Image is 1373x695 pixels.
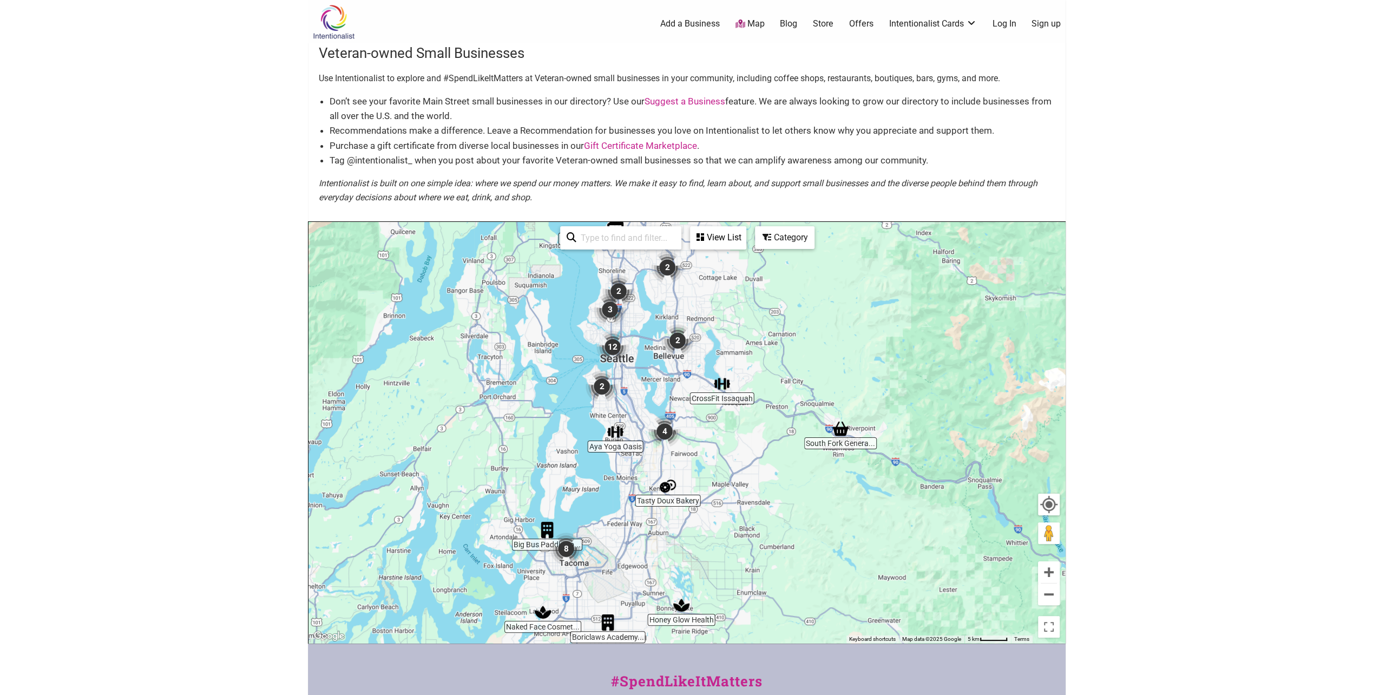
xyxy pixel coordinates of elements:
[655,474,680,499] div: Tasty Doux Bakery
[581,366,622,407] div: 2
[319,43,1055,63] h3: Veteran-owned Small Businesses
[756,227,813,248] div: Category
[735,18,764,30] a: Map
[691,227,745,248] div: View List
[849,635,896,643] button: Keyboard shortcuts
[828,416,853,441] div: South Fork Generalstore
[330,123,1055,138] li: Recommendations make a difference. Leave a Recommendation for businesses you love on Intentionali...
[755,226,814,249] div: Filter by category
[592,326,633,368] div: 12
[657,320,698,361] div: 2
[1038,494,1060,515] button: Your Location
[535,517,560,542] div: Big Bus Paddle Sports
[669,593,694,618] div: Honey Glow Health
[311,629,347,643] a: Open this area in Google Maps (opens a new window)
[330,139,1055,153] li: Purchase a gift certificate from diverse local businesses in our .
[1014,636,1029,642] a: Terms
[992,18,1016,30] a: Log In
[968,636,980,642] span: 5 km
[1032,18,1061,30] a: Sign up
[576,227,675,248] input: Type to find and filter...
[660,18,720,30] a: Add a Business
[710,371,734,396] div: CrossFit Issaquah
[645,96,725,107] a: Suggest a Business
[330,94,1055,123] li: Don’t see your favorite Main Street small businesses in our directory? Use our feature. We are al...
[603,419,628,444] div: Aya Yoga Oasis
[1038,561,1060,583] button: Zoom in
[598,271,639,312] div: 2
[311,629,347,643] img: Google
[1037,615,1060,638] button: Toggle fullscreen view
[319,178,1037,202] em: Intentionalist is built on one simple idea: where we spend our money matters. We make it easy to ...
[1038,522,1060,544] button: Drag Pegman onto the map to open Street View
[1038,583,1060,605] button: Zoom out
[560,226,681,250] div: Type to search and filter
[964,635,1011,643] button: Map Scale: 5 km per 48 pixels
[690,226,746,250] div: See a list of the visible businesses
[589,289,630,330] div: 3
[330,153,1055,168] li: Tag @intentionalist_ when you post about your favorite Veteran-owned small businesses so that we ...
[902,636,961,642] span: Map data ©2025 Google
[849,18,873,30] a: Offers
[780,18,797,30] a: Blog
[584,140,697,151] a: Gift Certificate Marketplace
[644,411,685,452] div: 4
[595,610,620,635] div: Boriclaws Academy of Nail Technology
[813,18,833,30] a: Store
[647,247,688,288] div: 2
[319,71,1055,86] p: Use Intentionalist to explore and #SpendLikeItMatters at Veteran-owned small businesses in your c...
[546,528,587,569] div: 8
[308,4,359,40] img: Intentionalist
[889,18,977,30] a: Intentionalist Cards
[530,600,555,625] div: Naked Face Cosmetic Spa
